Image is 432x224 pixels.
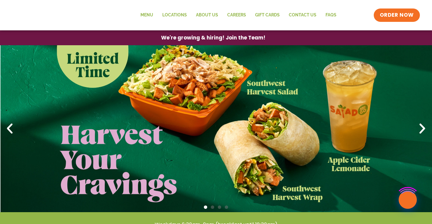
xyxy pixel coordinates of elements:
span: We're growing & hiring! Join the Team! [161,35,265,40]
a: Menu [136,8,158,22]
span: ORDER NOW [380,12,414,19]
a: GIFT CARDS [251,8,284,22]
a: Locations [158,8,191,22]
img: new-SAG-logo-768×292 [12,3,103,27]
a: ORDER NOW [374,8,420,22]
span: Go to slide 2 [211,205,214,209]
a: FAQs [321,8,341,22]
div: Previous slide [3,122,16,135]
a: We're growing & hiring! Join the Team! [152,31,275,45]
a: Careers [223,8,251,22]
div: Next slide [416,122,429,135]
span: Go to slide 1 [204,205,207,209]
nav: Menu [136,8,341,22]
a: Contact Us [284,8,321,22]
span: Go to slide 4 [225,205,228,209]
span: Go to slide 3 [218,205,221,209]
a: About Us [191,8,223,22]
